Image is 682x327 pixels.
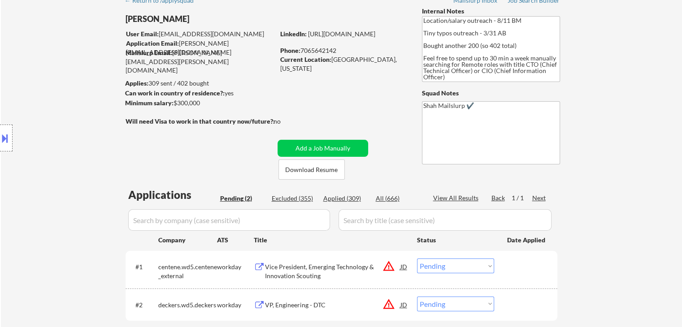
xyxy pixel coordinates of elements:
div: View All Results [433,194,481,202]
div: #2 [135,301,151,310]
div: Applications [128,189,217,200]
div: no [274,117,299,126]
button: Download Resume [278,159,345,180]
div: [PERSON_NAME][EMAIL_ADDRESS][DOMAIN_NAME] [126,39,274,56]
div: 309 sent / 402 bought [125,79,274,88]
div: Squad Notes [422,89,560,98]
strong: Will need Visa to work in that country now/future?: [126,117,275,125]
div: [PERSON_NAME] [126,13,310,25]
div: workday [217,262,254,271]
strong: Mailslurp Email: [126,49,172,56]
button: warning_amber [382,298,395,310]
div: Pending (2) [220,194,265,203]
div: Next [532,194,547,202]
button: Add a Job Manually [278,140,368,157]
div: #1 [135,262,151,271]
div: ATS [217,236,254,245]
div: [GEOGRAPHIC_DATA], [US_STATE] [280,55,407,73]
a: [URL][DOMAIN_NAME] [308,30,375,38]
strong: Phone: [280,47,300,54]
strong: Current Location: [280,56,331,63]
div: Company [158,236,217,245]
div: Status [417,232,494,248]
div: Date Applied [507,236,547,245]
div: Back [491,194,506,202]
div: workday [217,301,254,310]
div: centene.wd5.centene_external [158,262,217,280]
div: All (666) [376,194,421,203]
div: [PERSON_NAME][EMAIL_ADDRESS][PERSON_NAME][DOMAIN_NAME] [126,48,274,75]
div: Title [254,236,408,245]
div: Vice President, Emerging Technology & Innovation Scouting [265,262,400,280]
div: [EMAIL_ADDRESS][DOMAIN_NAME] [126,30,274,39]
div: VP, Engineering - DTC [265,301,400,310]
div: deckers.wd5.deckers [158,301,217,310]
div: Internal Notes [422,7,560,16]
div: $300,000 [125,99,274,108]
div: Excluded (355) [272,194,317,203]
strong: User Email: [126,30,159,38]
div: JD [400,258,408,275]
input: Search by title (case sensitive) [339,209,552,231]
strong: Can work in country of residence?: [125,89,225,97]
input: Search by company (case sensitive) [128,209,330,231]
strong: Application Email: [126,39,179,47]
div: yes [125,89,272,98]
div: 7065642142 [280,46,407,55]
div: JD [400,297,408,313]
strong: LinkedIn: [280,30,307,38]
div: Applied (309) [323,194,368,203]
div: 1 / 1 [512,194,532,202]
button: warning_amber [382,260,395,272]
